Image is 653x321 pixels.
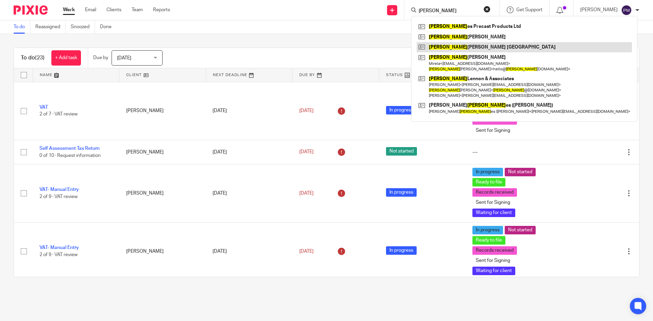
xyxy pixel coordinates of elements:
[472,178,505,186] span: Ready to file
[71,20,95,34] a: Snoozed
[299,249,314,254] span: [DATE]
[119,222,206,280] td: [PERSON_NAME]
[299,191,314,196] span: [DATE]
[206,164,292,222] td: [DATE]
[39,187,79,192] a: VAT- Manual Entry
[63,6,75,13] a: Work
[39,112,78,117] span: 2 of 7 · VAT review
[21,54,45,61] h1: To do
[472,188,517,197] span: Records received
[472,168,503,176] span: In progress
[14,20,30,34] a: To do
[51,50,81,66] a: + Add task
[39,105,48,110] a: VAT
[299,150,314,155] span: [DATE]
[119,82,206,140] td: [PERSON_NAME]
[472,209,515,217] span: Waiting for client
[14,5,48,15] img: Pixie
[472,149,546,156] div: ---
[580,6,618,13] p: [PERSON_NAME]
[85,6,96,13] a: Email
[93,54,108,61] p: Due by
[119,140,206,164] td: [PERSON_NAME]
[39,245,79,250] a: VAT- Manual Entry
[39,194,78,199] span: 2 of 9 · VAT review
[472,246,517,255] span: Records received
[472,256,514,265] span: Sent for Signing
[117,56,131,60] span: [DATE]
[35,55,45,60] span: (23)
[621,5,632,16] img: svg%3E
[418,8,479,14] input: Search
[386,147,417,156] span: Not started
[505,168,536,176] span: Not started
[206,140,292,164] td: [DATE]
[39,252,78,257] span: 2 of 9 · VAT review
[39,153,101,158] span: 0 of 10 · Request information
[472,126,514,135] span: Sent for Signing
[206,222,292,280] td: [DATE]
[472,267,515,275] span: Waiting for client
[206,82,292,140] td: [DATE]
[386,246,417,255] span: In progress
[106,6,121,13] a: Clients
[472,226,503,234] span: In progress
[516,7,542,12] span: Get Support
[153,6,170,13] a: Reports
[100,20,117,34] a: Done
[386,188,417,197] span: In progress
[472,198,514,207] span: Sent for Signing
[472,236,505,245] span: Ready to file
[132,6,143,13] a: Team
[35,20,66,34] a: Reassigned
[299,108,314,113] span: [DATE]
[386,106,417,114] span: In progress
[119,164,206,222] td: [PERSON_NAME]
[505,226,536,234] span: Not started
[484,6,490,13] button: Clear
[39,146,100,151] a: Self Assessment Tax Return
